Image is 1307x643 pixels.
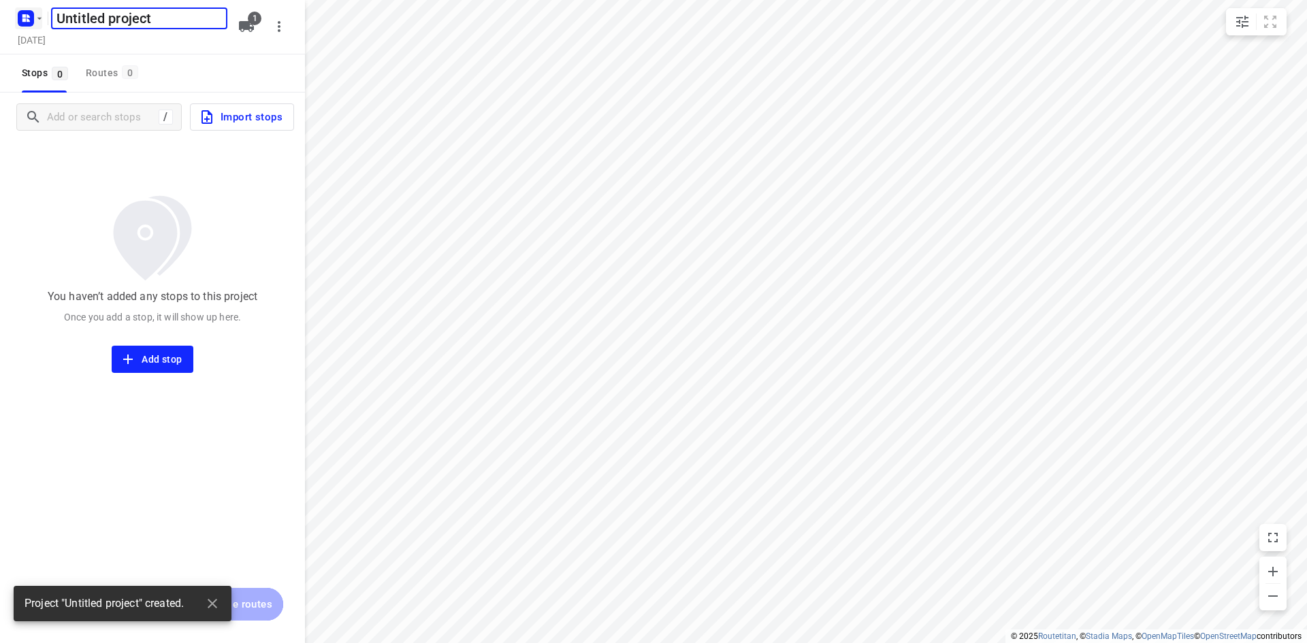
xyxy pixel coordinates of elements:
[1226,8,1287,35] div: small contained button group
[64,310,241,324] p: Once you add a stop, it will show up here.
[123,351,182,368] span: Add stop
[112,346,193,373] button: Add stop
[48,288,257,305] p: You haven’t added any stops to this project
[233,13,260,40] button: 1
[265,13,293,40] button: More
[22,65,72,82] span: Stops
[182,103,294,131] a: Import stops
[12,32,51,48] h5: Project date
[1011,631,1302,641] li: © 2025 , © , © © contributors
[1142,631,1194,641] a: OpenMapTiles
[1200,631,1257,641] a: OpenStreetMap
[1086,631,1132,641] a: Stadia Maps
[248,12,261,25] span: 1
[1038,631,1076,641] a: Routetitan
[86,65,142,82] div: Routes
[25,596,184,612] span: Project "Untitled project" created.
[190,103,294,131] button: Import stops
[1229,8,1256,35] button: Map settings
[122,65,138,79] span: 0
[47,107,159,128] input: Add or search stops
[199,108,283,126] span: Import stops
[52,67,68,80] span: 0
[159,110,173,125] div: /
